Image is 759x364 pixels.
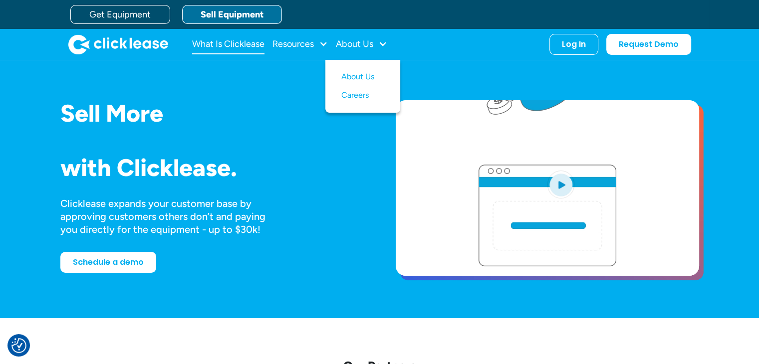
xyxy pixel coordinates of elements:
[68,34,168,54] a: home
[341,86,384,105] a: Careers
[60,100,364,127] h1: Sell More
[341,68,384,86] a: About Us
[396,100,699,276] a: open lightbox
[11,338,26,353] button: Consent Preferences
[547,171,574,198] img: Blue play button logo on a light blue circular background
[11,338,26,353] img: Revisit consent button
[68,34,168,54] img: Clicklease logo
[606,34,691,55] a: Request Demo
[70,5,170,24] a: Get Equipment
[182,5,282,24] a: Sell Equipment
[60,197,284,236] div: Clicklease expands your customer base by approving customers others don’t and paying you directly...
[60,155,364,181] h1: with Clicklease.
[562,39,586,49] div: Log In
[336,34,387,54] div: About Us
[272,34,328,54] div: Resources
[192,34,264,54] a: What Is Clicklease
[325,60,400,113] nav: About Us
[60,252,156,273] a: Schedule a demo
